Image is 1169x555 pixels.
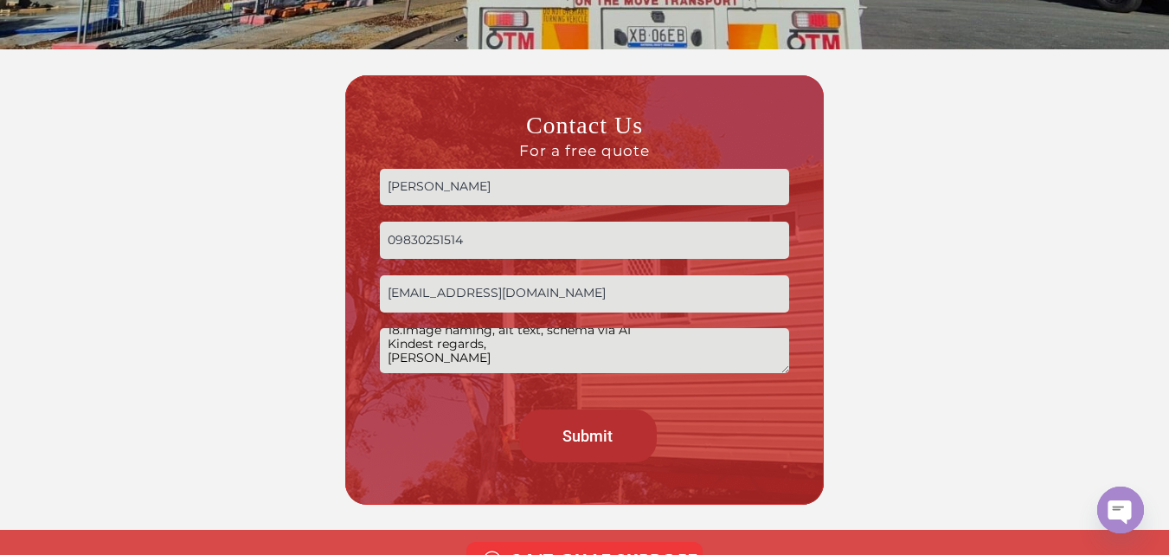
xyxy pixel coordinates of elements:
span: For a free quote [380,141,789,160]
input: Name [380,169,789,206]
h3: Contact Us [380,110,789,160]
input: Email [380,275,789,313]
form: Contact form [380,110,789,471]
input: Phone no. [380,222,789,259]
input: Submit [519,410,657,462]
